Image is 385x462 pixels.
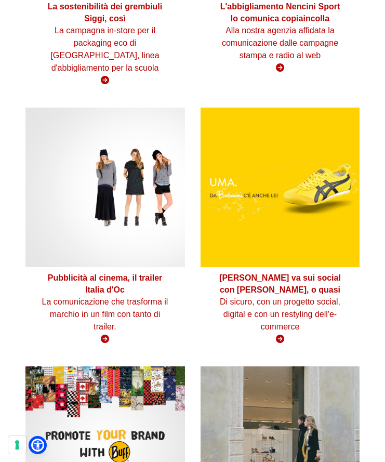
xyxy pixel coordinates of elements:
p: La comunicazione che trasforma il marchio in un film con tanto di trailer. [41,296,169,333]
button: Le tue preferenze relative al consenso per le tecnologie di tracciamento [8,436,26,454]
strong: L'abbigliamento Nencini Sport lo comunica copiaincolla [220,2,340,22]
a: Pubblicità al cinema, il trailer Italia d'Oc La comunicazione che trasforma il marchio in un film... [25,108,185,351]
p: La campagna in-store per il packaging eco di [GEOGRAPHIC_DATA], linea d'abbigliamento per la scuola [41,24,169,74]
p: Alla nostra agenzia affidata la comunicazione dalle campagne stampa e radio al web [216,24,344,62]
a: Open Accessibility Menu [31,439,44,452]
strong: Pubblicità al cinema, il trailer Italia d'Oc [48,273,163,294]
strong: [PERSON_NAME] va sui social con [PERSON_NAME], o quasi [219,273,341,294]
a: [PERSON_NAME] va sui social con [PERSON_NAME], o quasi Di sicuro, con un progetto social, digital... [201,108,360,351]
strong: La sostenibilità dei grembiuli Siggi, così [48,2,162,22]
p: Di sicuro, con un progetto social, digital e con un restyling dell'e-commerce [216,296,344,333]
